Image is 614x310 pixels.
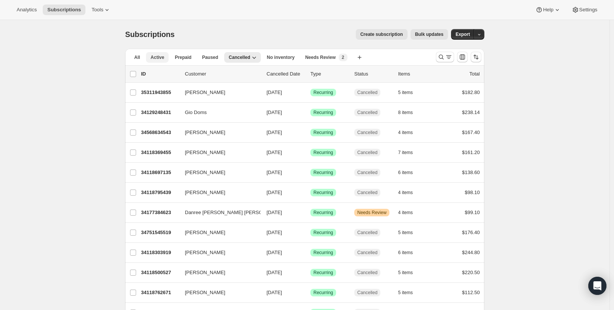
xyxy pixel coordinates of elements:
button: Customize table column order and visibility [457,52,468,62]
span: 4 items [398,130,413,136]
span: Needs Review [357,210,386,216]
div: 34568634543[PERSON_NAME][DATE]SuccessRecurringCancelled4 items$167.40 [141,127,480,138]
button: [PERSON_NAME] [180,287,256,299]
button: 5 items [398,227,421,238]
span: Cancelled [357,170,377,176]
span: Recurring [313,110,333,116]
span: 8 items [398,110,413,116]
span: Danree [PERSON_NAME] [PERSON_NAME] [185,209,285,216]
div: 34118303919[PERSON_NAME][DATE]SuccessRecurringCancelled6 items$244.80 [141,247,480,258]
span: 4 items [398,210,413,216]
span: Recurring [313,290,333,296]
button: [PERSON_NAME] [180,147,256,159]
span: 6 items [398,170,413,176]
div: 34129248431Gio Doms[DATE]SuccessRecurringCancelled8 items$238.14 [141,107,480,118]
button: Search and filter results [436,52,454,62]
span: [DATE] [267,150,282,155]
span: Help [543,7,553,13]
button: Export [451,29,474,40]
p: 34118762671 [141,289,179,296]
span: [PERSON_NAME] [185,89,225,96]
span: $98.10 [465,190,480,195]
p: 34118369455 [141,149,179,156]
button: 8 items [398,107,421,118]
button: Subscriptions [43,5,85,15]
span: $182.80 [462,89,480,95]
span: Settings [579,7,597,13]
span: Subscriptions [125,30,175,39]
p: 34129248431 [141,109,179,116]
span: [DATE] [267,130,282,135]
button: [PERSON_NAME] [180,126,256,139]
button: [PERSON_NAME] [180,86,256,99]
p: ID [141,70,179,78]
span: Recurring [313,210,333,216]
span: Recurring [313,270,333,276]
span: Recurring [313,89,333,96]
p: Total [470,70,480,78]
span: Cancelled [357,89,377,96]
span: 5 items [398,270,413,276]
span: [PERSON_NAME] [185,289,225,296]
span: [DATE] [267,270,282,275]
div: Type [310,70,348,78]
p: 34118795439 [141,189,179,196]
div: 34118795439[PERSON_NAME][DATE]SuccessRecurringCancelled4 items$98.10 [141,187,480,198]
div: 34118762671[PERSON_NAME][DATE]SuccessRecurringCancelled5 items$112.50 [141,287,480,298]
button: 5 items [398,287,421,298]
p: 35311943855 [141,89,179,96]
span: Cancelled [357,130,377,136]
button: Danree [PERSON_NAME] [PERSON_NAME] [180,207,256,219]
span: Prepaid [175,54,191,60]
button: Tools [87,5,115,15]
button: [PERSON_NAME] [180,267,256,279]
span: [DATE] [267,110,282,115]
span: [PERSON_NAME] [185,269,225,276]
p: 34118697135 [141,169,179,176]
div: 34118500527[PERSON_NAME][DATE]SuccessRecurringCancelled5 items$220.50 [141,267,480,278]
button: [PERSON_NAME] [180,227,256,239]
span: Cancelled [357,290,377,296]
span: $220.50 [462,270,480,275]
span: Subscriptions [47,7,81,13]
span: $176.40 [462,230,480,235]
span: [DATE] [267,89,282,95]
span: [PERSON_NAME] [185,149,225,156]
span: Recurring [313,190,333,196]
span: Cancelled [357,250,377,256]
span: $167.40 [462,130,480,135]
button: [PERSON_NAME] [180,247,256,259]
span: Analytics [17,7,37,13]
p: 34751545519 [141,229,179,236]
span: Paused [202,54,218,60]
span: [PERSON_NAME] [185,229,225,236]
button: 4 items [398,127,421,138]
span: Create subscription [360,31,403,37]
button: [PERSON_NAME] [180,187,256,199]
span: 6 items [398,250,413,256]
button: 6 items [398,167,421,178]
span: [PERSON_NAME] [185,129,225,136]
p: Cancelled Date [267,70,304,78]
span: Cancelled [229,54,250,60]
span: 5 items [398,89,413,96]
span: Tools [91,7,103,13]
span: Recurring [313,150,333,156]
span: $238.14 [462,110,480,115]
button: Sort the results [471,52,481,62]
span: Recurring [313,130,333,136]
button: 5 items [398,267,421,278]
button: [PERSON_NAME] [180,167,256,179]
span: Cancelled [357,230,377,236]
p: 34177384623 [141,209,179,216]
span: Cancelled [357,190,377,196]
span: Recurring [313,170,333,176]
span: $161.20 [462,150,480,155]
button: Help [531,5,565,15]
div: 34177384623Danree [PERSON_NAME] [PERSON_NAME][DATE]SuccessRecurringWarningNeeds Review4 items$99.10 [141,207,480,218]
p: 34118500527 [141,269,179,276]
span: No inventory [267,54,295,60]
button: Create new view [354,52,366,63]
span: Needs Review [305,54,336,60]
span: [DATE] [267,290,282,295]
